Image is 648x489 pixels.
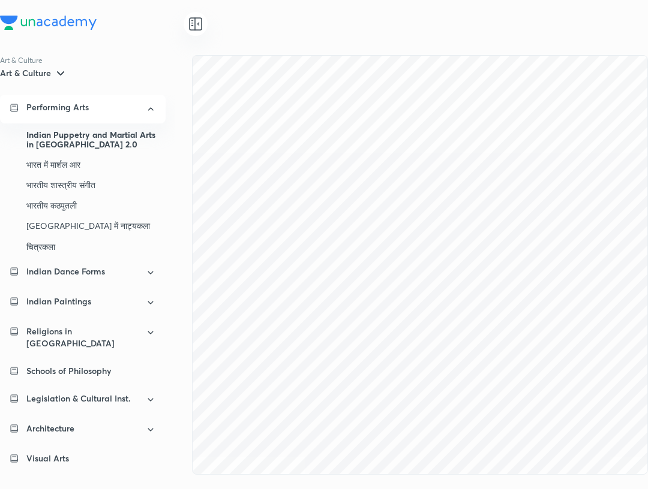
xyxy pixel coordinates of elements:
[26,265,105,277] p: Indian Dance Forms
[26,102,89,113] p: Performing Arts
[26,237,156,257] div: चित्रकला
[26,422,74,434] p: Architecture
[26,295,91,307] p: Indian Paintings
[26,452,69,464] p: Visual Arts
[26,325,138,349] p: Religions in [GEOGRAPHIC_DATA]
[26,175,156,195] div: भारतीय शास्त्रीय संगीत
[26,216,156,236] div: [GEOGRAPHIC_DATA] में नाट्यकला
[26,393,131,405] p: Legislation & Cultural Inst.
[26,125,156,155] div: Indian Puppetry and Martial Arts in [GEOGRAPHIC_DATA] 2.0
[26,365,111,377] p: Schools of Philosophy
[26,155,156,175] div: भारत में मार्शल आर
[26,195,156,216] div: भारतीय कठपुतली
